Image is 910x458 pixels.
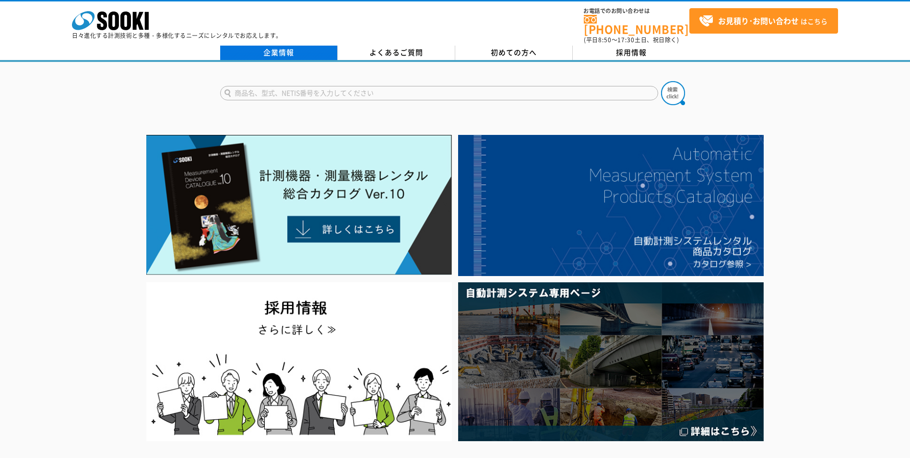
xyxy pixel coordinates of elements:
a: よくあるご質問 [338,46,455,60]
a: 初めての方へ [455,46,573,60]
span: はこちら [699,14,827,28]
a: 企業情報 [220,46,338,60]
img: 自動計測システムカタログ [458,135,764,276]
a: [PHONE_NUMBER] [584,15,689,35]
input: 商品名、型式、NETIS番号を入力してください [220,86,658,100]
p: 日々進化する計測技術と多種・多様化するニーズにレンタルでお応えします。 [72,33,282,38]
span: お電話でのお問い合わせは [584,8,689,14]
span: 17:30 [617,36,635,44]
a: お見積り･お問い合わせはこちら [689,8,838,34]
img: 自動計測システム専用ページ [458,282,764,441]
a: 採用情報 [573,46,690,60]
span: 初めての方へ [491,47,537,58]
img: SOOKI recruit [146,282,452,441]
span: 8:50 [598,36,612,44]
strong: お見積り･お問い合わせ [718,15,799,26]
img: btn_search.png [661,81,685,105]
span: (平日 ～ 土日、祝日除く) [584,36,679,44]
img: Catalog Ver10 [146,135,452,275]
